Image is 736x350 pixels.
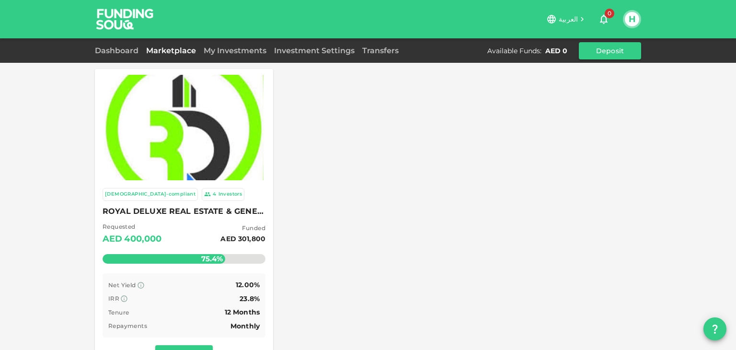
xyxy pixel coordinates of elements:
span: 12.00% [236,280,260,289]
span: IRR [108,295,119,302]
button: 0 [594,10,613,29]
div: [DEMOGRAPHIC_DATA]-compliant [105,190,195,198]
a: Dashboard [95,46,142,55]
div: Remaining : [103,246,131,255]
span: Repayments [108,322,147,329]
div: Investors [218,190,242,198]
div: 4 [213,190,216,198]
button: Deposit [579,42,641,59]
div: AED 0 [545,46,567,56]
img: Marketplace Logo [104,48,264,207]
span: العربية [559,15,578,23]
span: 12 Months [225,308,260,316]
a: Investment Settings [270,46,358,55]
button: H [625,12,639,26]
button: question [703,317,726,340]
span: Monthly [230,322,260,330]
span: ROYAL DELUXE REAL ESTATE & GENERAL MAINTENANCE - L.L.C - O.P.C [103,205,265,218]
a: My Investments [200,46,270,55]
span: Funded [220,223,265,233]
div: Available Funds : [487,46,541,56]
span: 23.8% [240,294,260,303]
span: Requested [103,222,162,232]
a: Transfers [358,46,402,55]
span: Tenure [108,309,129,316]
span: Net Yield [108,281,136,289]
a: Marketplace [142,46,200,55]
div: AED 98,200.00 [133,246,169,255]
span: 0 [605,9,614,18]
